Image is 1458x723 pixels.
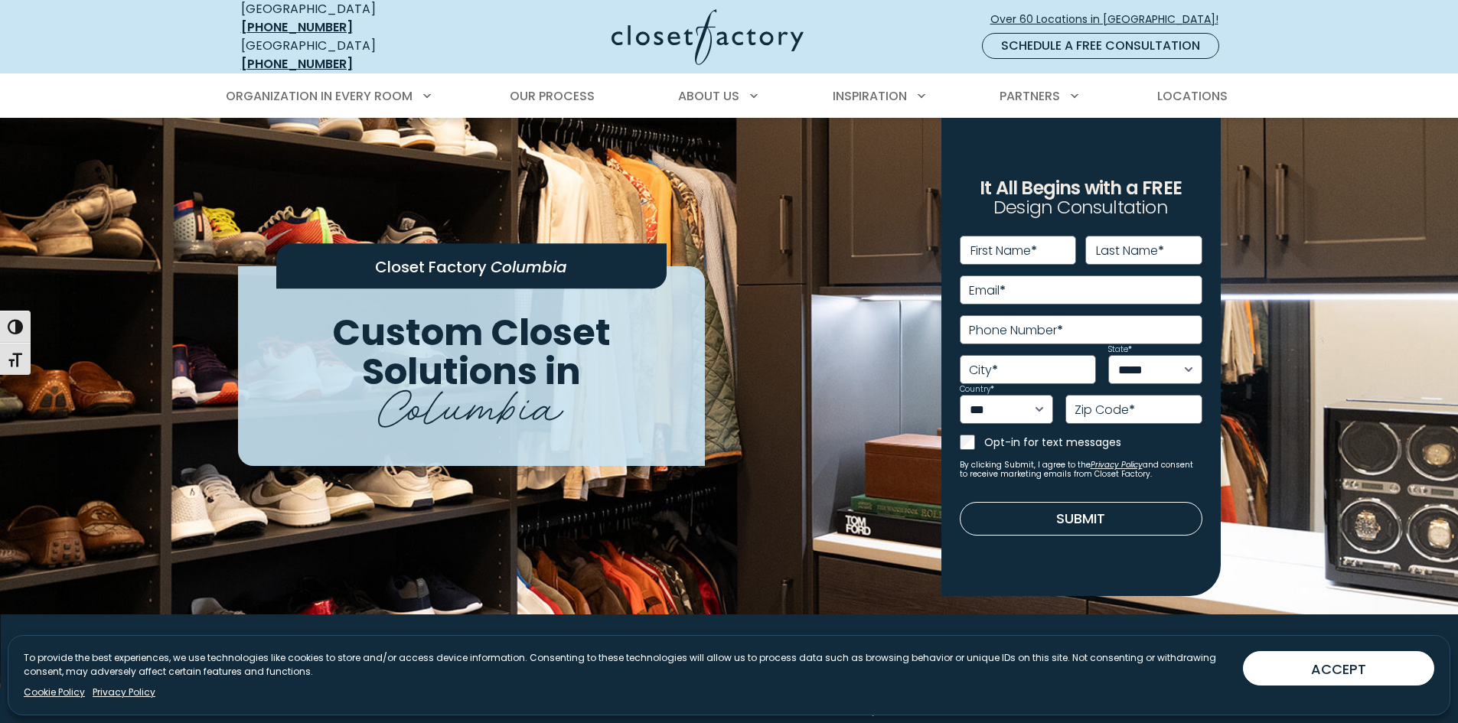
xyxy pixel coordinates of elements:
label: Phone Number [969,324,1063,337]
small: By clicking Submit, I agree to the and consent to receive marketing emails from Closet Factory. [960,461,1202,479]
label: Country [960,386,994,393]
span: Custom Closet Solutions in [332,307,611,397]
span: Inspiration [833,87,907,105]
span: Our Process [510,87,595,105]
a: [PHONE_NUMBER] [241,55,353,73]
div: [GEOGRAPHIC_DATA] [241,37,463,73]
span: Over 60 Locations in [GEOGRAPHIC_DATA]! [990,11,1231,28]
span: It All Begins with a FREE [980,175,1182,200]
a: Privacy Policy [93,686,155,699]
a: Over 60 Locations in [GEOGRAPHIC_DATA]! [990,6,1231,33]
button: ACCEPT [1243,651,1434,686]
span: Design Consultation [993,195,1168,220]
p: To provide the best experiences, we use technologies like cookies to store and/or access device i... [24,651,1231,679]
button: Submit [960,502,1202,536]
img: Closet Factory Logo [612,9,804,65]
label: Email [969,285,1006,297]
a: Privacy Policy [1091,459,1143,471]
label: City [969,364,998,376]
label: State [1108,346,1132,353]
a: Schedule a Free Consultation [982,33,1219,59]
span: Columbia [378,368,564,438]
span: Organization in Every Room [226,87,413,105]
label: Opt-in for text messages [984,435,1202,450]
span: Partners [1000,87,1060,105]
span: About Us [678,87,739,105]
nav: Primary Menu [215,75,1244,118]
a: [PHONE_NUMBER] [241,18,353,36]
span: Closet Factory [375,256,487,278]
label: Zip Code [1075,404,1135,416]
a: Cookie Policy [24,686,85,699]
label: Last Name [1096,245,1164,257]
span: Columbia [491,256,567,278]
span: Locations [1157,87,1228,105]
label: First Name [970,245,1037,257]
